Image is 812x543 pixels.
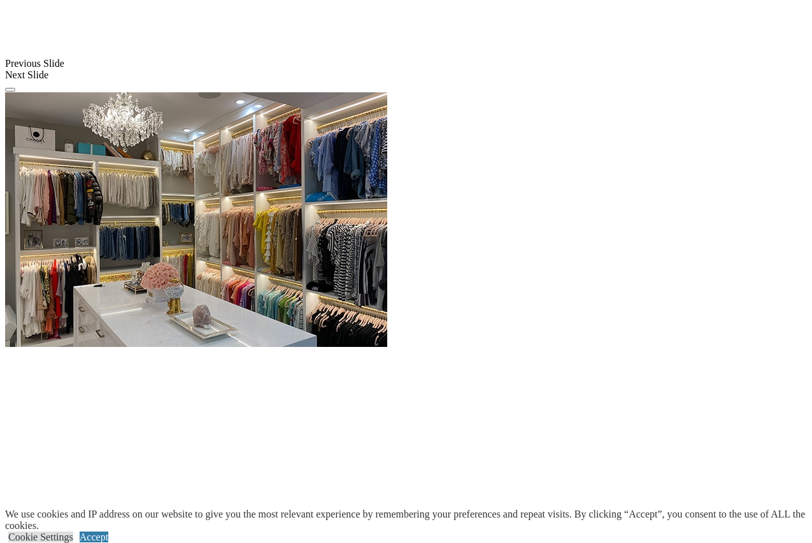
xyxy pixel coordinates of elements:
[5,92,387,347] img: Banner for mobile view
[5,88,15,92] button: Click here to pause slide show
[80,532,108,542] a: Accept
[5,69,807,81] div: Next Slide
[5,58,807,69] div: Previous Slide
[8,532,73,542] a: Cookie Settings
[5,509,812,532] div: We use cookies and IP address on our website to give you the most relevant experience by remember...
